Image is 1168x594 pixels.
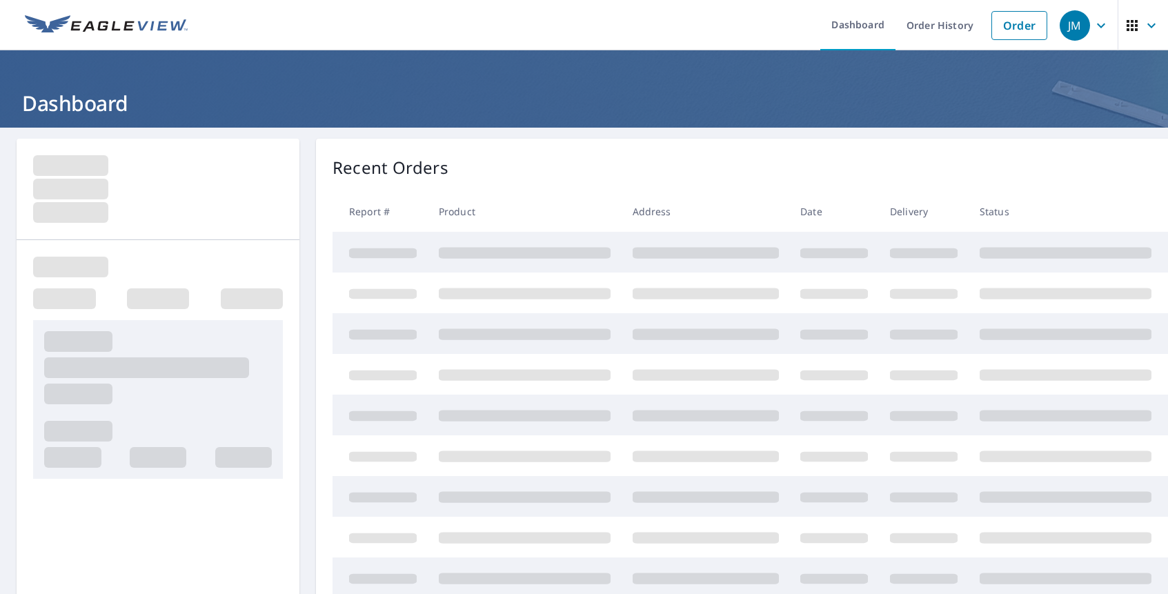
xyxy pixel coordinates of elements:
[879,191,969,232] th: Delivery
[969,191,1162,232] th: Status
[622,191,790,232] th: Address
[1060,10,1090,41] div: JM
[428,191,622,232] th: Product
[789,191,879,232] th: Date
[991,11,1047,40] a: Order
[25,15,188,36] img: EV Logo
[333,191,428,232] th: Report #
[17,89,1151,117] h1: Dashboard
[333,155,448,180] p: Recent Orders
